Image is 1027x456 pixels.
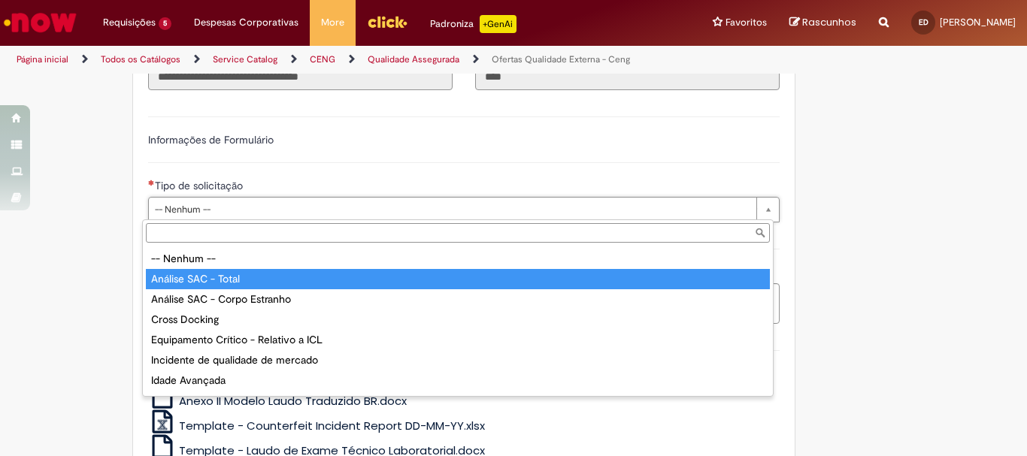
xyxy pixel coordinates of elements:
[146,310,770,330] div: Cross Docking
[146,269,770,289] div: Análise SAC - Total
[146,330,770,350] div: Equipamento Crítico - Relativo a ICL
[146,289,770,310] div: Análise SAC - Corpo Estranho
[143,246,773,396] ul: Tipo de solicitação
[146,370,770,391] div: Idade Avançada
[146,350,770,370] div: Incidente de qualidade de mercado
[146,391,770,411] div: Package Appearance / Package Index - CENG
[146,249,770,269] div: -- Nenhum --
